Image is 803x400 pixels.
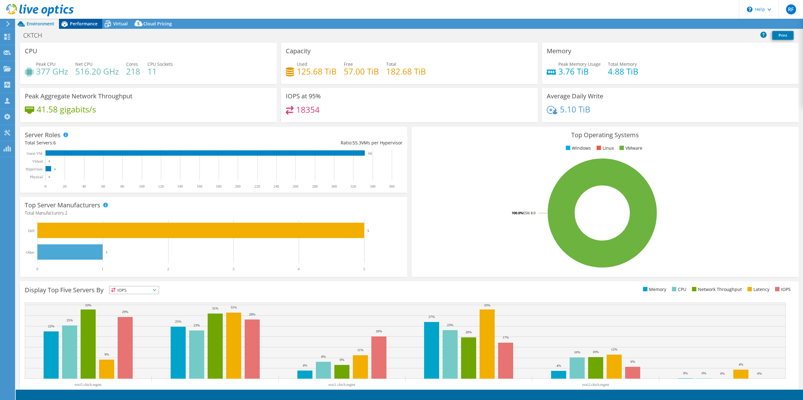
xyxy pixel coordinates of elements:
[120,184,124,189] text: 80
[558,68,601,75] h4: 3.76 TiB
[197,184,202,189] text: 160
[297,68,337,75] h4: 125.68 TiB
[139,184,145,189] text: 100
[297,61,307,67] span: Used
[66,318,73,322] text: 25%
[344,61,353,67] span: Free
[512,210,523,215] tspan: 100.0%
[109,286,159,294] span: IOPS
[344,68,379,75] h4: 57.00 TiB
[353,140,361,146] span: 55.3
[670,286,686,293] li: CPU
[618,145,642,152] li: VMware
[772,31,794,40] a: Print
[122,310,128,314] text: 29%
[367,229,369,232] text: 5
[747,7,752,12] svg: \n
[357,348,364,352] text: 11%
[45,184,46,189] text: 0
[106,250,108,254] text: 1
[608,68,638,75] h4: 4.88 TiB
[30,175,43,179] text: Physical
[321,355,326,358] text: 8%
[376,329,382,333] text: 20%
[214,139,402,146] div: Ratio: VMs per Hypervisor
[36,68,68,75] h4: 377 GHz
[582,382,609,387] text: esxi2.cktch.mgmt
[611,347,617,351] text: 12%
[48,324,54,328] text: 22%
[757,371,762,375] text: 0%
[303,363,307,367] text: 4%
[564,145,591,152] li: Windows
[25,93,132,100] h3: Peak Aggregate Network Throughput
[465,330,472,334] text: 20%
[786,4,796,14] span: RF
[389,184,395,189] text: 360
[25,48,37,55] h3: CPU
[386,61,396,67] span: Total
[416,132,794,138] h3: Top Operating Systems
[202,389,229,393] text: esxi4.cktch.mgmt
[212,306,218,310] text: 31%
[75,68,119,75] h4: 516.20 GHz
[82,184,86,189] text: 40
[254,184,260,189] text: 220
[65,210,67,216] span: 2
[54,168,56,171] text: 6
[296,106,320,113] h4: 18354
[350,184,356,189] text: 320
[25,210,402,216] h4: Total Manufacturers:
[484,303,490,307] text: 33%
[720,371,725,375] text: 0%
[70,21,98,27] span: Performance
[143,21,172,27] span: Cloud Pricing
[630,360,635,363] text: 6%
[85,303,91,307] text: 33%
[608,61,637,67] span: Total Memory
[739,362,743,366] text: 4%
[53,140,56,146] span: 6
[27,21,54,27] span: Environment
[286,93,321,100] h3: IOPS at 95%
[574,350,580,354] text: 10%
[25,132,61,138] h3: Server Roles
[49,160,50,163] text: 0
[428,315,435,319] text: 27%
[175,319,181,323] text: 25%
[447,323,453,327] text: 23%
[231,305,237,309] text: 31%
[158,184,164,189] text: 120
[774,286,791,293] li: IOPS
[558,61,601,67] span: Peak Memory Usage
[27,151,42,156] text: Guest VM
[340,358,344,361] text: 6%
[167,267,169,271] text: 2
[386,68,426,75] h4: 182.68 TiB
[547,48,571,55] h3: Memory
[293,184,298,189] text: 260
[503,335,509,339] text: 17%
[36,267,38,271] text: 0
[286,48,311,55] h3: Capacity
[49,175,50,179] text: 0
[75,382,102,387] text: esxi5.cktch.mgmt
[63,184,66,189] text: 20
[177,184,183,189] text: 140
[249,312,255,316] text: 28%
[216,184,221,189] text: 180
[595,145,614,152] li: Linux
[702,371,706,375] text: 0%
[102,267,104,271] text: 1
[274,184,279,189] text: 240
[37,106,96,113] h4: 41.58 gigabits/s
[235,184,241,189] text: 200
[75,61,93,67] span: Net CPU
[126,61,138,67] span: Cores
[560,106,590,113] h4: 5.10 TiB
[36,61,56,67] span: Peak CPU
[25,139,214,146] div: Total Servers:
[746,286,769,293] li: Latency
[523,210,535,215] tspan: ESXi 8.0
[26,250,35,255] text: Other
